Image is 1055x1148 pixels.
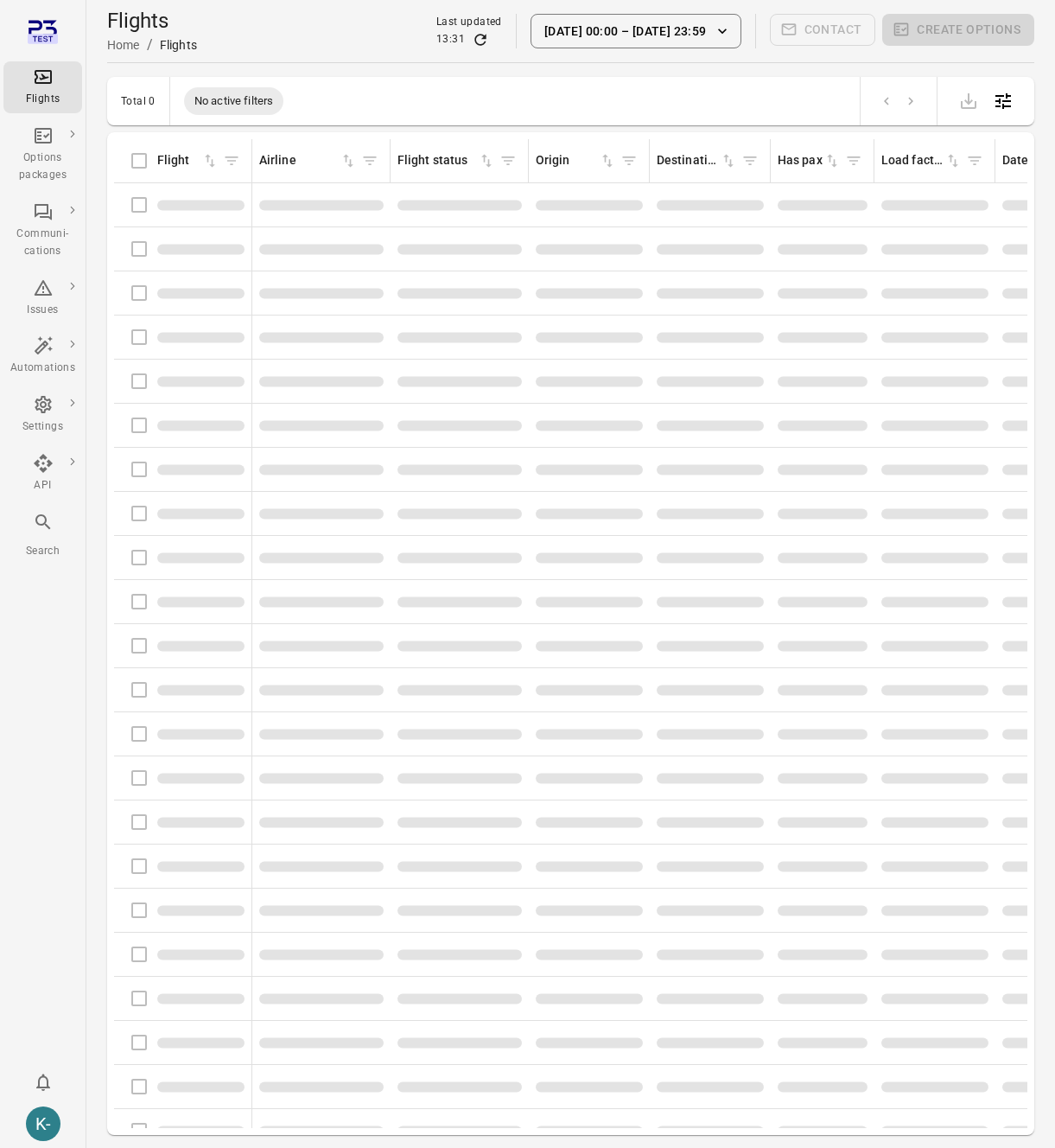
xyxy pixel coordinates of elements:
[737,148,763,174] span: Filter by destination
[184,92,284,110] span: No active filters
[3,448,82,500] a: API
[219,148,245,174] span: Filter by flight
[160,36,197,54] div: Flights
[10,360,75,377] div: Automations
[3,330,82,382] a: Automations
[107,7,197,35] h1: Flights
[3,272,82,324] a: Issues
[121,95,156,107] div: Total 0
[3,507,82,564] button: Search
[657,151,737,170] div: Sort by destination in ascending order
[10,543,75,560] div: Search
[962,148,988,174] span: Filter by load factor
[778,151,841,170] div: Sort by has pax in ascending order
[3,61,82,113] a: Flights
[10,150,75,184] div: Options packages
[26,1065,60,1100] button: Notifications
[10,418,75,436] div: Settings
[986,84,1020,118] button: Open table configuration
[874,90,923,112] nav: pagination navigation
[10,477,75,494] div: API
[3,389,82,441] a: Settings
[26,1107,60,1141] div: K-
[882,14,1034,48] span: Please make a selection to create an option package
[841,148,867,174] span: Filter by has pax
[397,151,495,170] div: Sort by flight status in ascending order
[19,1100,67,1148] button: Kristinn - avilabs
[951,92,986,108] span: Please make a selection to export
[10,91,75,108] div: Flights
[147,35,153,55] li: /
[436,31,465,48] div: 13:31
[436,14,502,31] div: Last updated
[107,38,140,52] a: Home
[495,148,521,174] span: Filter by flight status
[536,151,616,170] div: Sort by origin in ascending order
[259,151,357,170] div: Sort by airline in ascending order
[10,302,75,319] div: Issues
[107,35,197,55] nav: Breadcrumbs
[616,148,642,174] span: Filter by origin
[770,14,876,48] span: Please make a selection to create communications
[881,151,962,170] div: Sort by load factor in ascending order
[472,31,489,48] button: Refresh data
[157,151,219,170] div: Sort by flight in ascending order
[357,148,383,174] span: Filter by airline
[3,120,82,189] a: Options packages
[10,226,75,260] div: Communi-cations
[3,196,82,265] a: Communi-cations
[531,14,741,48] button: [DATE] 00:00 – [DATE] 23:59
